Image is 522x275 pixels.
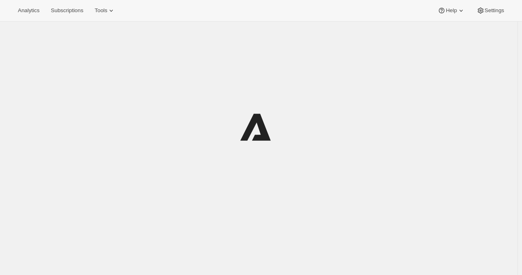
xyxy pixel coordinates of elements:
[95,7,107,14] span: Tools
[446,7,457,14] span: Help
[13,5,44,16] button: Analytics
[18,7,39,14] span: Analytics
[90,5,120,16] button: Tools
[433,5,470,16] button: Help
[51,7,83,14] span: Subscriptions
[472,5,509,16] button: Settings
[46,5,88,16] button: Subscriptions
[485,7,504,14] span: Settings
